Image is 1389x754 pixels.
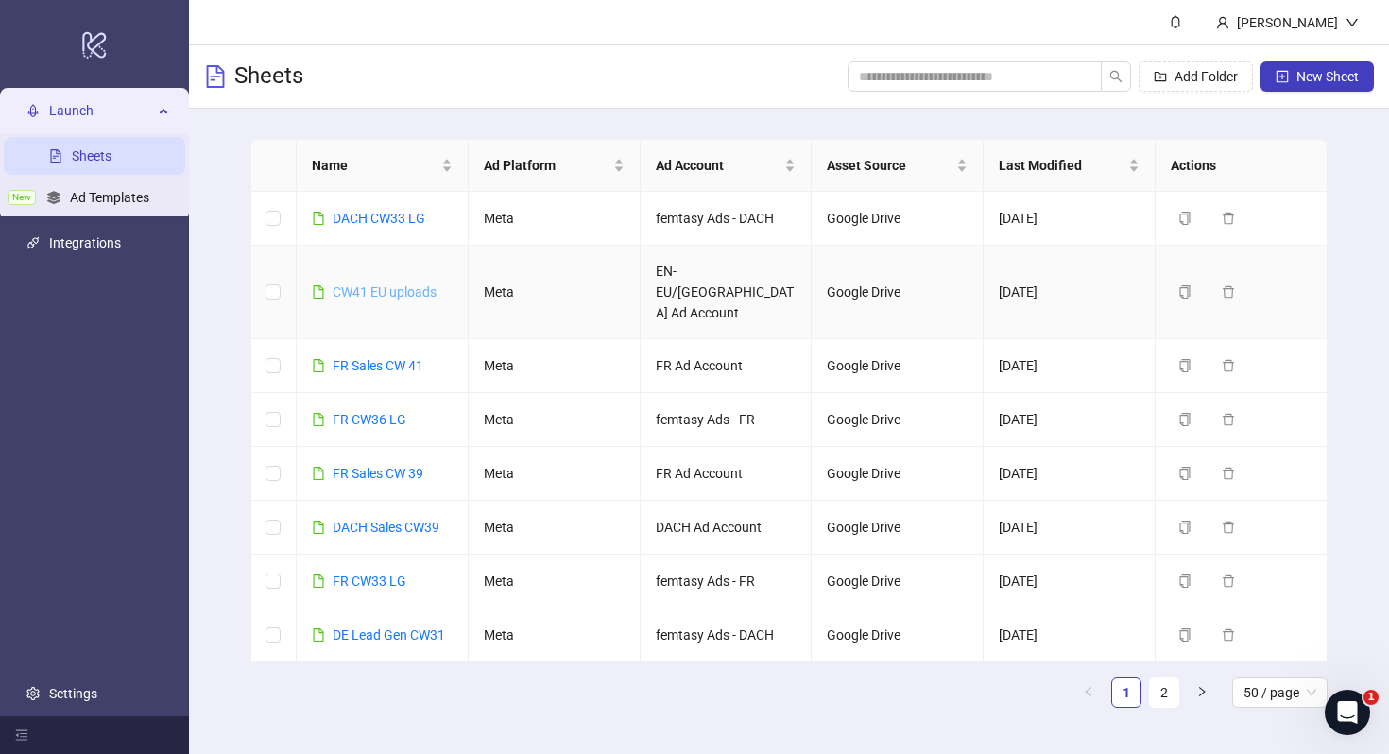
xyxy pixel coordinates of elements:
[1169,15,1182,28] span: bell
[1363,690,1379,705] span: 1
[15,728,28,742] span: menu-fold
[812,393,984,447] td: Google Drive
[312,521,325,534] span: file
[1196,686,1208,697] span: right
[1139,61,1253,92] button: Add Folder
[812,246,984,339] td: Google Drive
[70,190,149,205] a: Ad Templates
[1109,70,1123,83] span: search
[204,65,227,88] span: file-text
[984,339,1156,393] td: [DATE]
[1111,677,1141,708] li: 1
[1222,574,1235,588] span: delete
[812,447,984,501] td: Google Drive
[333,284,437,300] a: CW41 EU uploads
[1325,690,1370,735] iframe: Intercom live chat
[312,285,325,299] span: file
[1260,61,1374,92] button: New Sheet
[1187,677,1217,708] li: Next Page
[827,155,952,176] span: Asset Source
[297,140,469,192] th: Name
[1156,140,1328,192] th: Actions
[1222,521,1235,534] span: delete
[333,574,406,589] a: FR CW33 LG
[1232,677,1328,708] div: Page Size
[1222,413,1235,426] span: delete
[1243,678,1316,707] span: 50 / page
[984,608,1156,662] td: [DATE]
[1175,69,1238,84] span: Add Folder
[984,501,1156,555] td: [DATE]
[1222,467,1235,480] span: delete
[641,192,813,246] td: femtasy Ads - DACH
[1222,628,1235,642] span: delete
[656,155,781,176] span: Ad Account
[1216,16,1229,29] span: user
[641,555,813,608] td: femtasy Ads - FR
[333,358,423,373] a: FR Sales CW 41
[641,339,813,393] td: FR Ad Account
[469,447,641,501] td: Meta
[1178,574,1192,588] span: copy
[812,555,984,608] td: Google Drive
[469,393,641,447] td: Meta
[1178,521,1192,534] span: copy
[312,467,325,480] span: file
[641,246,813,339] td: EN-EU/[GEOGRAPHIC_DATA] Ad Account
[1296,69,1359,84] span: New Sheet
[1178,413,1192,426] span: copy
[333,520,439,535] a: DACH Sales CW39
[72,148,111,163] a: Sheets
[469,140,641,192] th: Ad Platform
[333,627,445,643] a: DE Lead Gen CW31
[333,211,425,226] a: DACH CW33 LG
[984,447,1156,501] td: [DATE]
[1150,678,1178,707] a: 2
[49,92,153,129] span: Launch
[49,686,97,701] a: Settings
[1083,686,1094,697] span: left
[812,501,984,555] td: Google Drive
[641,393,813,447] td: femtasy Ads - FR
[469,246,641,339] td: Meta
[469,501,641,555] td: Meta
[999,155,1124,176] span: Last Modified
[812,140,984,192] th: Asset Source
[1073,677,1104,708] li: Previous Page
[641,447,813,501] td: FR Ad Account
[484,155,609,176] span: Ad Platform
[641,501,813,555] td: DACH Ad Account
[469,339,641,393] td: Meta
[312,574,325,588] span: file
[1178,212,1192,225] span: copy
[984,555,1156,608] td: [DATE]
[333,466,423,481] a: FR Sales CW 39
[984,192,1156,246] td: [DATE]
[312,628,325,642] span: file
[312,155,437,176] span: Name
[26,104,40,117] span: rocket
[312,359,325,372] span: file
[1229,12,1346,33] div: [PERSON_NAME]
[1178,628,1192,642] span: copy
[1149,677,1179,708] li: 2
[812,192,984,246] td: Google Drive
[1346,16,1359,29] span: down
[641,140,813,192] th: Ad Account
[1178,359,1192,372] span: copy
[469,555,641,608] td: Meta
[812,608,984,662] td: Google Drive
[1222,359,1235,372] span: delete
[984,246,1156,339] td: [DATE]
[812,339,984,393] td: Google Drive
[1222,212,1235,225] span: delete
[469,608,641,662] td: Meta
[333,412,406,427] a: FR CW36 LG
[1073,677,1104,708] button: left
[984,140,1156,192] th: Last Modified
[1187,677,1217,708] button: right
[1178,285,1192,299] span: copy
[1276,70,1289,83] span: plus-square
[312,413,325,426] span: file
[469,192,641,246] td: Meta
